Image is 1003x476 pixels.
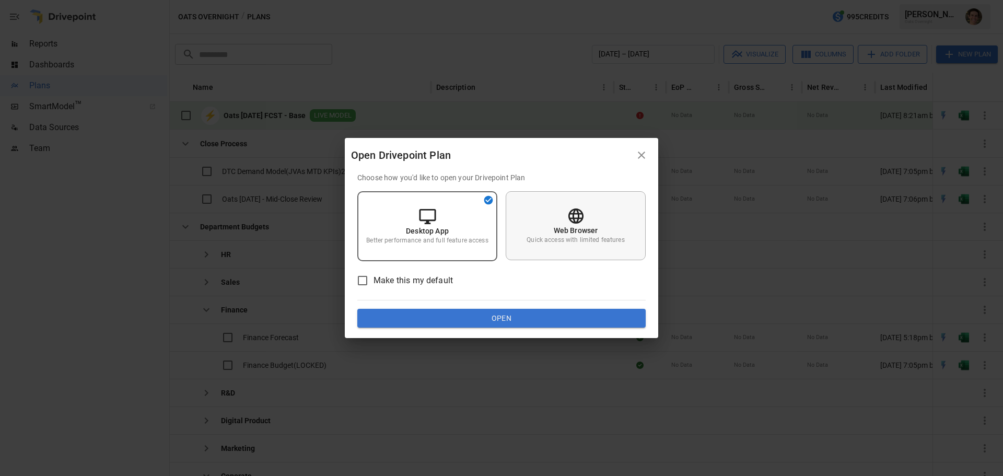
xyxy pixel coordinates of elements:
p: Quick access with limited features [527,236,624,245]
div: Open Drivepoint Plan [351,147,631,164]
span: Make this my default [374,274,453,287]
p: Web Browser [554,225,598,236]
p: Choose how you'd like to open your Drivepoint Plan [357,172,646,183]
button: Open [357,309,646,328]
p: Desktop App [406,226,449,236]
p: Better performance and full feature access [366,236,488,245]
